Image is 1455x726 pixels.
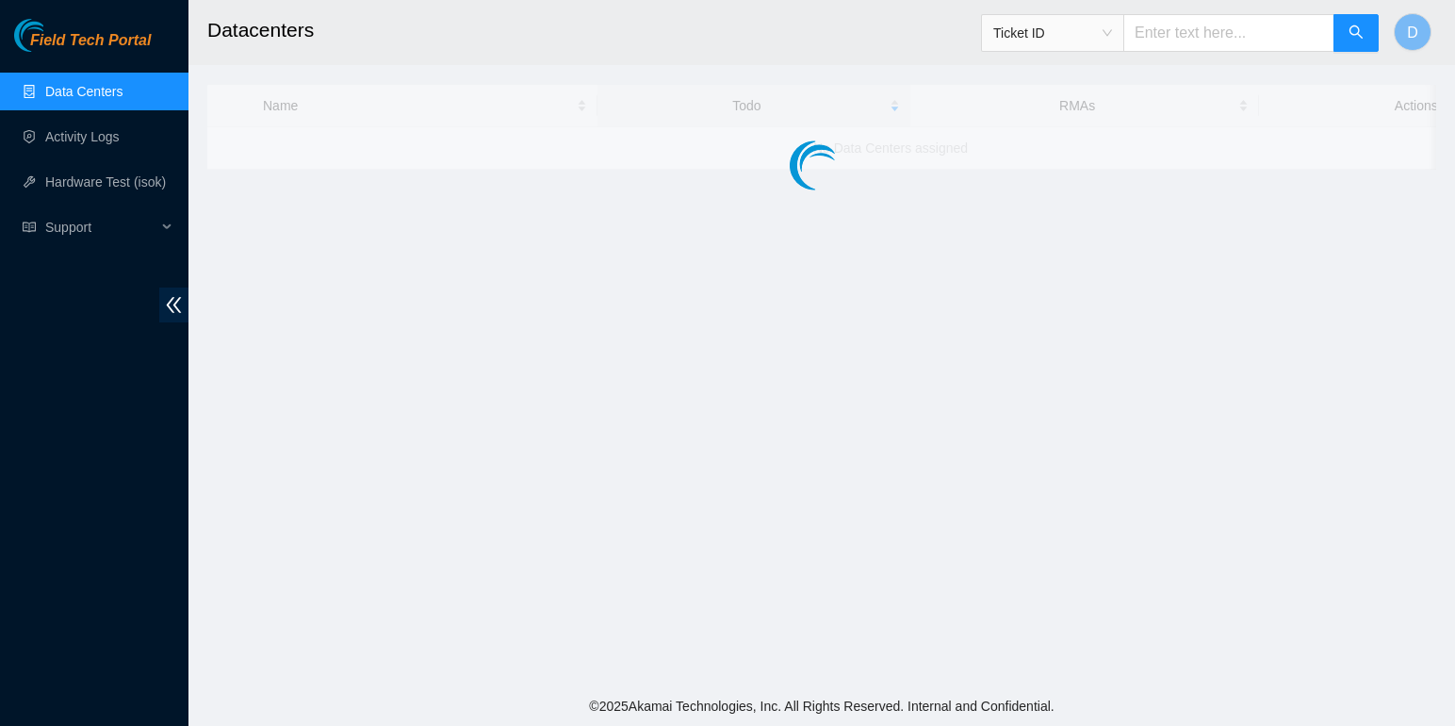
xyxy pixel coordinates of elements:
[1123,14,1334,52] input: Enter text here...
[30,32,151,50] span: Field Tech Portal
[993,19,1112,47] span: Ticket ID
[1333,14,1379,52] button: search
[45,174,166,190] a: Hardware Test (isok)
[1394,13,1431,51] button: D
[1349,25,1364,42] span: search
[1407,21,1418,44] span: D
[14,19,95,52] img: Akamai Technologies
[159,288,188,322] span: double-left
[45,129,120,144] a: Activity Logs
[188,686,1455,726] footer: © 2025 Akamai Technologies, Inc. All Rights Reserved. Internal and Confidential.
[23,221,36,234] span: read
[45,208,156,246] span: Support
[14,34,151,58] a: Akamai TechnologiesField Tech Portal
[45,84,123,99] a: Data Centers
